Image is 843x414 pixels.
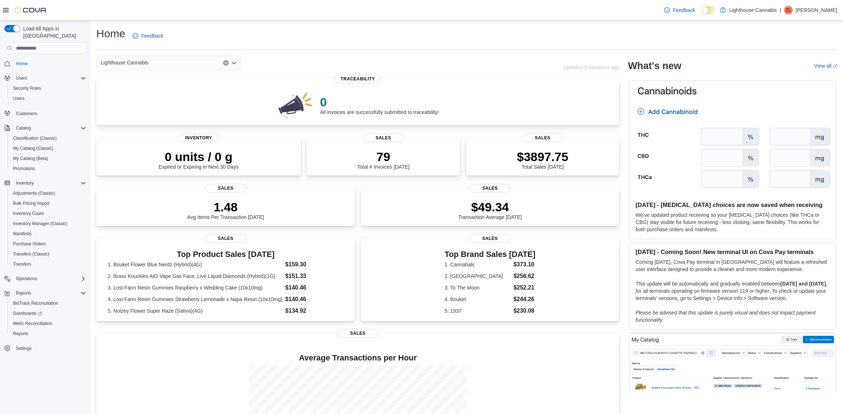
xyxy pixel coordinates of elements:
[108,296,282,303] dt: 4. Lost Farm Resin Gummies Strawberry Lemonade x Napa Resin (10x10mg)
[7,198,89,208] button: Bulk Pricing Import
[16,180,34,186] span: Inventory
[13,124,34,132] button: Catalog
[1,108,89,118] button: Customers
[13,331,28,337] span: Reports
[10,299,61,308] a: BioTrack Reconciliation
[187,200,264,220] div: Avg Items Per Transaction [DATE]
[320,95,439,115] div: All invoices are successfully submitted to traceability!
[320,95,439,109] p: 0
[13,241,46,247] span: Purchase Orders
[16,61,28,67] span: Home
[13,289,86,297] span: Reports
[13,190,55,196] span: Adjustments (Classic)
[7,133,89,143] button: Classification (Classic)
[10,209,86,218] span: Inventory Count
[7,153,89,164] button: My Catalog (Beta)
[673,7,695,14] span: Feedback
[205,184,246,193] span: Sales
[13,74,86,83] span: Users
[445,284,511,291] dt: 3. To The Moon
[285,283,344,292] dd: $140.46
[1,123,89,133] button: Catalog
[7,249,89,259] button: Transfers (Classic)
[102,354,613,362] h4: Average Transactions per Hour
[786,6,791,14] span: ZL
[285,272,344,280] dd: $151.33
[10,134,86,143] span: Classification (Classic)
[13,135,57,141] span: Classification (Classic)
[10,219,86,228] span: Inventory Manager (Classic)
[159,149,239,170] div: Expired or Expiring in Next 30 Days
[780,281,826,287] strong: [DATE] and [DATE]
[1,58,89,69] button: Home
[636,211,830,233] p: We've updated product receiving so your [MEDICAL_DATA] choices (like THCa or CBG) stay visible fo...
[96,26,125,41] h1: Home
[10,209,47,218] a: Inventory Count
[10,134,60,143] a: Classification (Classic)
[7,93,89,103] button: Users
[1,178,89,188] button: Inventory
[513,295,536,304] dd: $244.26
[14,7,47,14] img: Cova
[10,329,31,338] a: Reports
[517,149,569,170] div: Total Sales [DATE]
[513,272,536,280] dd: $256.62
[16,111,37,117] span: Customers
[7,229,89,239] button: Manifests
[522,134,563,142] span: Sales
[108,273,282,280] dt: 2. Brass Knuckles AIO Vape Gas Face, Live Liquid Diamonds (Hybrid)(1G)
[13,179,37,187] button: Inventory
[470,234,510,243] span: Sales
[13,289,34,297] button: Reports
[13,59,30,68] a: Home
[205,234,246,243] span: Sales
[517,149,569,164] p: $3897.75
[10,199,53,208] a: Bulk Pricing Import
[10,240,86,248] span: Purchase Orders
[13,85,41,91] span: Security Roles
[231,60,237,66] button: Open list of options
[7,308,89,318] a: Dashboards
[4,55,86,372] nav: Complex example
[13,344,34,353] a: Settings
[1,73,89,83] button: Users
[13,274,86,283] span: Operations
[10,250,86,258] span: Transfers (Classic)
[458,200,522,214] p: $49.34
[10,299,86,308] span: BioTrack Reconciliation
[7,329,89,339] button: Reports
[10,189,58,198] a: Adjustments (Classic)
[357,149,410,164] p: 79
[636,258,830,273] p: Coming [DATE], Cova Pay terminal in [GEOGRAPHIC_DATA] will feature a refreshed user interface des...
[513,260,536,269] dd: $373.10
[20,25,86,39] span: Load All Apps in [GEOGRAPHIC_DATA]
[10,154,86,163] span: My Catalog (Beta)
[636,248,830,255] h3: [DATE] - Coming Soon! New terminal UI on Cova Pay terminals
[628,60,681,72] h2: What's new
[10,309,45,318] a: Dashboards
[10,164,38,173] a: Promotions
[10,154,51,163] a: My Catalog (Beta)
[814,63,837,69] a: View allExternal link
[10,309,86,318] span: Dashboards
[7,318,89,329] button: Metrc Reconciliation
[10,240,49,248] a: Purchase Orders
[16,290,31,296] span: Reports
[10,229,34,238] a: Manifests
[10,164,86,173] span: Promotions
[636,280,830,302] p: This update will be automatically and gradually enabled between , for all terminals operating on ...
[10,84,86,93] span: Security Roles
[513,283,536,292] dd: $252.21
[701,7,716,14] input: Dark Mode
[10,94,27,103] a: Users
[13,145,53,151] span: My Catalog (Classic)
[13,310,42,316] span: Dashboards
[108,307,282,314] dt: 5. Noizey Flower Super Haze (Sativa)(4G)
[16,125,31,131] span: Catalog
[13,300,58,306] span: BioTrack Reconciliation
[178,134,219,142] span: Inventory
[13,74,30,83] button: Users
[445,296,511,303] dt: 4. Bouket
[13,274,40,283] button: Operations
